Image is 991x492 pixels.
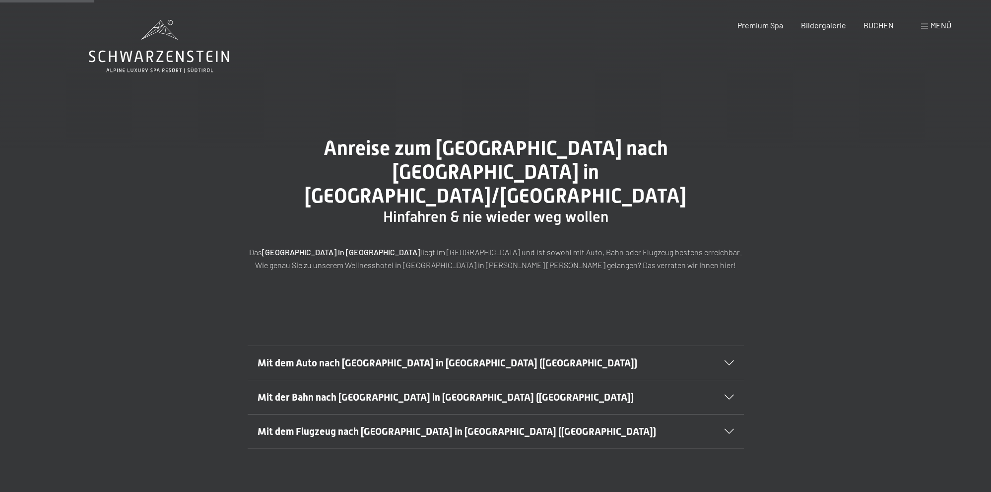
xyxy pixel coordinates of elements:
span: Menü [930,20,951,30]
span: Mit dem Flugzeug nach [GEOGRAPHIC_DATA] in [GEOGRAPHIC_DATA] ([GEOGRAPHIC_DATA]) [258,425,656,437]
a: BUCHEN [863,20,894,30]
span: Mit dem Auto nach [GEOGRAPHIC_DATA] in [GEOGRAPHIC_DATA] ([GEOGRAPHIC_DATA]) [258,357,637,369]
a: Premium Spa [737,20,783,30]
p: Das liegt im [GEOGRAPHIC_DATA] und ist sowohl mit Auto, Bahn oder Flugzeug bestens erreichbar. Wi... [248,246,744,271]
span: Hinfahren & nie wieder weg wollen [383,208,608,225]
a: Bildergalerie [801,20,846,30]
strong: [GEOGRAPHIC_DATA] in [GEOGRAPHIC_DATA] [262,247,420,257]
span: Mit der Bahn nach [GEOGRAPHIC_DATA] in [GEOGRAPHIC_DATA] ([GEOGRAPHIC_DATA]) [258,391,634,403]
span: Anreise zum [GEOGRAPHIC_DATA] nach [GEOGRAPHIC_DATA] in [GEOGRAPHIC_DATA]/[GEOGRAPHIC_DATA] [305,137,686,208]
